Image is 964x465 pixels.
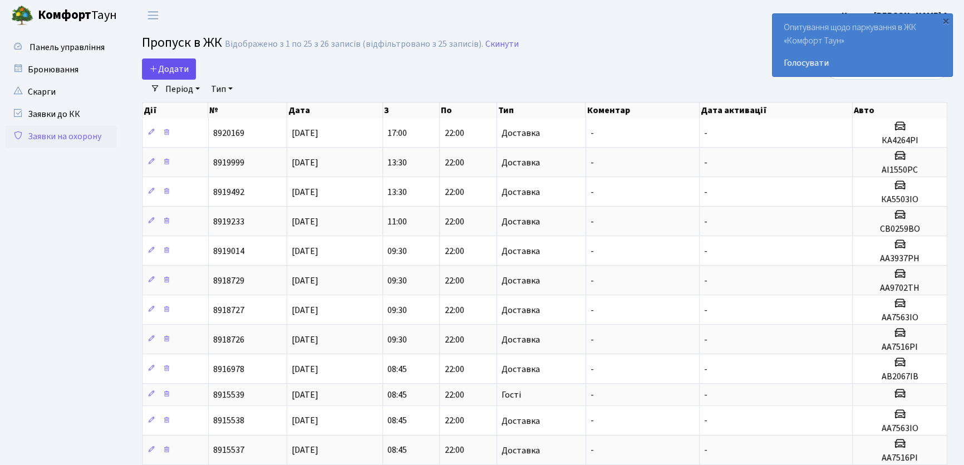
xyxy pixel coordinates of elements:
span: - [591,216,594,228]
span: 08:45 [387,415,407,427]
span: Пропуск в ЖК [142,33,222,52]
span: Доставка [501,446,540,455]
a: Голосувати [784,56,941,70]
span: 08:45 [387,363,407,375]
span: - [704,304,707,316]
b: Комфорт [38,6,91,24]
span: - [591,334,594,346]
span: - [591,363,594,375]
span: 13:30 [387,186,407,198]
span: 22:00 [444,156,464,169]
span: - [591,275,594,287]
span: Доставка [501,417,540,425]
span: Доставка [501,276,540,285]
h5: АА3937РН [857,253,942,264]
span: Доставка [501,129,540,138]
a: Цитрус [PERSON_NAME] А. [842,9,951,22]
h5: АА7516PI [857,342,942,353]
th: Коментар [586,102,699,118]
span: - [591,156,594,169]
span: 8918727 [213,304,244,316]
th: Тип [497,102,586,118]
h5: АА9702ТН [857,283,942,293]
span: 09:30 [387,304,407,316]
span: 22:00 [444,363,464,375]
span: - [591,127,594,139]
span: 22:00 [444,389,464,401]
a: Заявки до КК [6,103,117,125]
span: 8918726 [213,334,244,346]
div: × [940,15,951,26]
h5: КА5503ІО [857,194,942,205]
span: [DATE] [292,245,318,257]
span: [DATE] [292,216,318,228]
th: Дата активації [700,102,853,118]
th: Авто [853,102,947,118]
span: 22:00 [444,275,464,287]
span: - [704,216,707,228]
span: - [704,415,707,427]
span: Доставка [501,188,540,197]
span: [DATE] [292,127,318,139]
span: - [704,275,707,287]
h5: СВ0259ВО [857,224,942,234]
span: 22:00 [444,415,464,427]
span: - [591,415,594,427]
a: Бронювання [6,58,117,81]
span: 8915537 [213,444,244,457]
span: - [591,444,594,457]
span: - [591,245,594,257]
div: Опитування щодо паркування в ЖК «Комфорт Таун» [773,14,952,76]
span: 22:00 [444,334,464,346]
span: 09:30 [387,334,407,346]
span: Гості [501,390,521,399]
span: 22:00 [444,304,464,316]
span: 8920169 [213,127,244,139]
span: [DATE] [292,415,318,427]
a: Скарги [6,81,117,103]
span: - [704,363,707,375]
span: Доставка [501,335,540,344]
span: 8919492 [213,186,244,198]
h5: АА7563ІО [857,312,942,323]
a: Скинути [485,39,519,50]
span: [DATE] [292,156,318,169]
span: [DATE] [292,186,318,198]
span: - [704,334,707,346]
span: 17:00 [387,127,407,139]
span: - [704,127,707,139]
span: - [704,156,707,169]
span: 8916978 [213,363,244,375]
a: Заявки на охорону [6,125,117,148]
span: 8919999 [213,156,244,169]
span: Панель управління [29,41,105,53]
span: - [591,186,594,198]
span: 09:30 [387,275,407,287]
span: 22:00 [444,216,464,228]
th: № [208,102,287,118]
h5: АА7516PI [857,453,942,463]
span: 08:45 [387,444,407,457]
img: logo.png [11,4,33,27]
h5: АА7563ІО [857,423,942,434]
th: Дії [142,102,208,118]
th: По [440,102,497,118]
span: [DATE] [292,304,318,316]
span: Доставка [501,217,540,226]
span: [DATE] [292,444,318,457]
span: 08:45 [387,389,407,401]
span: 22:00 [444,245,464,257]
span: Доставка [501,158,540,167]
span: [DATE] [292,334,318,346]
th: Дата [287,102,383,118]
span: - [591,389,594,401]
h5: КА4264РІ [857,135,942,146]
span: - [704,245,707,257]
span: 22:00 [444,127,464,139]
a: Панель управління [6,36,117,58]
span: 13:30 [387,156,407,169]
span: Додати [149,63,189,75]
span: 22:00 [444,444,464,457]
span: 8918729 [213,275,244,287]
